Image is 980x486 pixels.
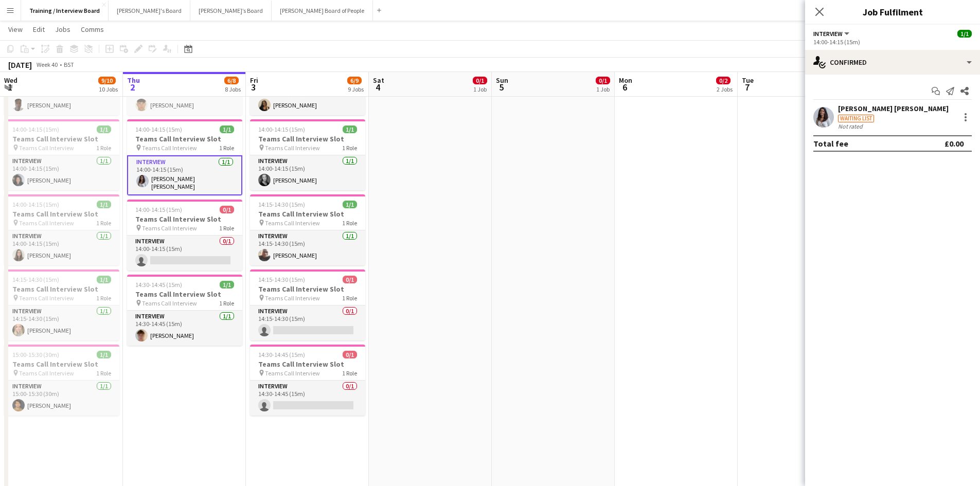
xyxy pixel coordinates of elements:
[96,369,111,377] span: 1 Role
[258,276,305,283] span: 14:15-14:30 (15m)
[4,381,119,416] app-card-role: Interview1/115:00-15:30 (30m)[PERSON_NAME]
[250,284,365,294] h3: Teams Call Interview Slot
[142,224,197,232] span: Teams Call Interview
[371,81,384,93] span: 4
[250,194,365,265] app-job-card: 14:15-14:30 (15m)1/1Teams Call Interview Slot Teams Call Interview1 RoleInterview1/114:15-14:30 (...
[740,81,754,93] span: 7
[957,30,972,38] span: 1/1
[96,144,111,152] span: 1 Role
[250,119,365,190] app-job-card: 14:00-14:15 (15m)1/1Teams Call Interview Slot Teams Call Interview1 RoleInterview1/114:00-14:15 (...
[127,119,242,195] div: 14:00-14:15 (15m)1/1Teams Call Interview Slot Teams Call Interview1 RoleInterview1/114:00-14:15 (...
[97,125,111,133] span: 1/1
[219,299,234,307] span: 1 Role
[81,25,104,34] span: Comms
[142,144,197,152] span: Teams Call Interview
[96,294,111,302] span: 1 Role
[224,77,239,84] span: 6/8
[838,115,874,122] div: Waiting list
[96,219,111,227] span: 1 Role
[373,76,384,85] span: Sat
[813,30,851,38] button: Interview
[19,369,74,377] span: Teams Call Interview
[127,290,242,299] h3: Teams Call Interview Slot
[127,80,242,115] app-card-role: Interview1/111:00-11:15 (15m)[PERSON_NAME]
[272,1,373,21] button: [PERSON_NAME] Board of People
[348,85,364,93] div: 9 Jobs
[805,5,980,19] h3: Job Fulfilment
[617,81,632,93] span: 6
[342,219,357,227] span: 1 Role
[4,345,119,416] div: 15:00-15:30 (30m)1/1Teams Call Interview Slot Teams Call Interview1 RoleInterview1/115:00-15:30 (...
[225,85,241,93] div: 8 Jobs
[250,269,365,340] app-job-card: 14:15-14:30 (15m)0/1Teams Call Interview Slot Teams Call Interview1 RoleInterview0/114:15-14:30 (...
[19,294,74,302] span: Teams Call Interview
[12,276,59,283] span: 14:15-14:30 (15m)
[4,134,119,143] h3: Teams Call Interview Slot
[343,276,357,283] span: 0/1
[258,351,305,358] span: 14:30-14:45 (15m)
[219,224,234,232] span: 1 Role
[494,81,508,93] span: 5
[33,25,45,34] span: Edit
[8,25,23,34] span: View
[250,381,365,416] app-card-role: Interview0/114:30-14:45 (15m)
[64,61,74,68] div: BST
[596,85,610,93] div: 1 Job
[473,85,487,93] div: 1 Job
[4,209,119,219] h3: Teams Call Interview Slot
[4,119,119,190] app-job-card: 14:00-14:15 (15m)1/1Teams Call Interview Slot Teams Call Interview1 RoleInterview1/114:00-14:15 (...
[51,23,75,36] a: Jobs
[838,122,865,130] div: Not rated
[135,125,182,133] span: 14:00-14:15 (15m)
[135,206,182,213] span: 14:00-14:15 (15m)
[250,80,365,115] app-card-role: Interview1/111:00-11:15 (15m)[PERSON_NAME]
[77,23,108,36] a: Comms
[135,281,182,289] span: 14:30-14:45 (15m)
[813,138,848,149] div: Total fee
[4,194,119,265] app-job-card: 14:00-14:15 (15m)1/1Teams Call Interview Slot Teams Call Interview1 RoleInterview1/114:00-14:15 (...
[250,134,365,143] h3: Teams Call Interview Slot
[619,76,632,85] span: Mon
[4,23,27,36] a: View
[12,351,59,358] span: 15:00-15:30 (30m)
[55,25,70,34] span: Jobs
[4,76,17,85] span: Wed
[496,76,508,85] span: Sun
[342,294,357,302] span: 1 Role
[3,81,17,93] span: 1
[250,230,365,265] app-card-role: Interview1/114:15-14:30 (15m)[PERSON_NAME]
[219,144,234,152] span: 1 Role
[813,30,843,38] span: Interview
[250,359,365,369] h3: Teams Call Interview Slot
[142,299,197,307] span: Teams Call Interview
[4,284,119,294] h3: Teams Call Interview Slot
[127,155,242,195] app-card-role: Interview1/114:00-14:15 (15m)[PERSON_NAME] [PERSON_NAME]
[717,85,733,93] div: 2 Jobs
[21,1,109,21] button: Training / Interview Board
[127,214,242,224] h3: Teams Call Interview Slot
[596,77,610,84] span: 0/1
[258,201,305,208] span: 14:15-14:30 (15m)
[250,345,365,416] app-job-card: 14:30-14:45 (15m)0/1Teams Call Interview Slot Teams Call Interview1 RoleInterview0/114:30-14:45 (...
[12,125,59,133] span: 14:00-14:15 (15m)
[97,201,111,208] span: 1/1
[97,351,111,358] span: 1/1
[805,50,980,75] div: Confirmed
[716,77,730,84] span: 0/2
[97,276,111,283] span: 1/1
[4,155,119,190] app-card-role: Interview1/114:00-14:15 (15m)[PERSON_NAME]
[127,200,242,271] app-job-card: 14:00-14:15 (15m)0/1Teams Call Interview Slot Teams Call Interview1 RoleInterview0/114:00-14:15 (...
[99,85,118,93] div: 10 Jobs
[4,269,119,340] app-job-card: 14:15-14:30 (15m)1/1Teams Call Interview Slot Teams Call Interview1 RoleInterview1/114:15-14:30 (...
[190,1,272,21] button: [PERSON_NAME]’s Board
[813,38,972,46] div: 14:00-14:15 (15m)
[98,77,116,84] span: 9/10
[4,305,119,340] app-card-role: Interview1/114:15-14:30 (15m)[PERSON_NAME]
[220,125,234,133] span: 1/1
[342,369,357,377] span: 1 Role
[8,60,32,70] div: [DATE]
[265,219,320,227] span: Teams Call Interview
